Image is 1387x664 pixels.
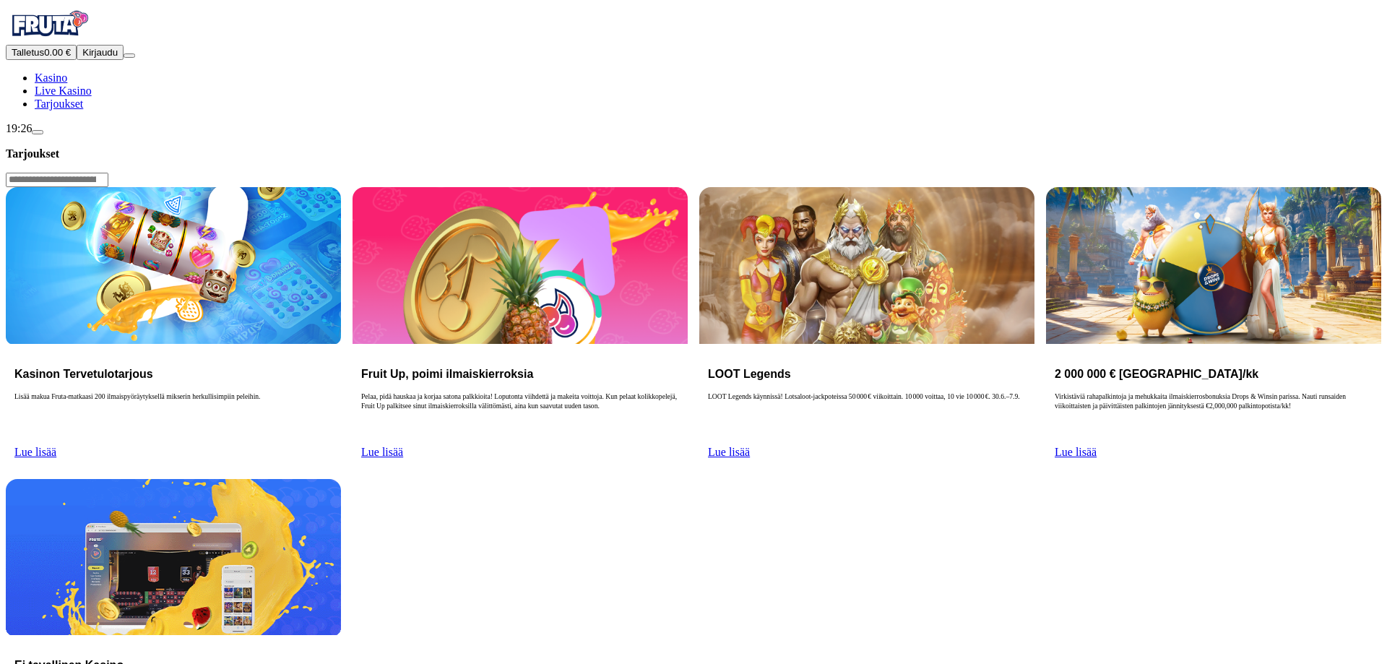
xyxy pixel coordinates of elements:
[6,6,1381,111] nav: Primary
[124,53,135,58] button: menu
[699,187,1034,343] img: LOOT Legends
[14,367,332,381] h3: Kasinon Tervetulotarjous
[6,187,341,343] img: Kasinon Tervetulotarjous
[1055,446,1097,458] a: Lue lisää
[12,47,44,58] span: Talletus
[361,392,679,439] p: Pelaa, pidä hauskaa ja korjaa satona palkkioita! Loputonta viihdettä ja makeita voittoja. Kun pel...
[35,98,83,110] a: gift-inverted iconTarjoukset
[361,367,679,381] h3: Fruit Up, poimi ilmaiskierroksia
[708,446,750,458] a: Lue lisää
[1055,367,1373,381] h3: 2 000 000 € [GEOGRAPHIC_DATA]/kk
[708,367,1026,381] h3: LOOT Legends
[6,45,77,60] button: Talletusplus icon0.00 €
[35,85,92,97] a: poker-chip iconLive Kasino
[35,98,83,110] span: Tarjoukset
[35,85,92,97] span: Live Kasino
[14,392,332,439] p: Lisää makua Fruta-matkaasi 200 ilmaispyöräytyksellä mikserin herkullisimpiin peleihin.
[6,479,341,635] img: Ei tavallinen Kasino
[6,173,108,187] input: Search
[6,147,1381,160] h3: Tarjoukset
[1046,187,1381,343] img: 2 000 000 € Palkintopotti/kk
[1055,392,1373,439] p: Virkistäviä rahapalkintoja ja mehukkaita ilmaiskierrosbonuksia Drops & Winsin parissa. Nauti runs...
[77,45,124,60] button: Kirjaudu
[35,72,67,84] span: Kasino
[35,72,67,84] a: diamond iconKasino
[6,122,32,134] span: 19:26
[6,6,92,42] img: Fruta
[14,446,56,458] a: Lue lisää
[708,392,1026,439] p: LOOT Legends käynnissä! Lotsaloot‑jackpoteissa 50 000 € viikoittain. 10 000 voittaa, 10 vie 10 00...
[353,187,688,343] img: Fruit Up, poimi ilmaiskierroksia
[44,47,71,58] span: 0.00 €
[6,32,92,44] a: Fruta
[82,47,118,58] span: Kirjaudu
[32,130,43,134] button: live-chat
[361,446,403,458] a: Lue lisää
